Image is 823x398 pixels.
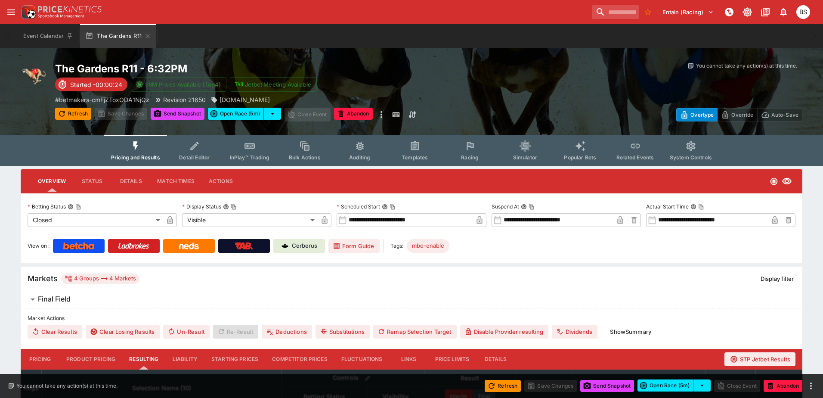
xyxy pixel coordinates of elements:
[349,154,370,161] span: Auditing
[476,349,515,370] button: Details
[55,95,149,104] p: Copy To Clipboard
[150,171,201,192] button: Match Times
[717,108,757,121] button: Override
[390,349,428,370] button: Links
[616,154,654,161] span: Related Events
[16,382,118,390] p: You cannot take any action(s) at this time.
[757,108,802,121] button: Auto-Save
[208,108,264,120] button: Open Race (5m)
[657,5,719,19] button: Select Tenant
[758,4,773,20] button: Documentation
[782,176,792,187] svg: Visible
[461,154,479,161] span: Racing
[282,243,288,249] img: Cerberus
[390,239,403,253] label: Tags:
[564,154,596,161] span: Popular Bets
[86,325,160,339] button: Clear Losing Results
[529,204,535,210] button: Copy To Clipboard
[316,325,370,339] button: Substitutions
[65,274,136,284] div: 4 Groups 4 Markets
[724,352,795,366] button: STP Jetbet Results
[122,349,165,370] button: Resulting
[362,373,373,384] button: Bulk edit
[38,295,71,304] h6: Final Field
[3,4,19,20] button: open drawer
[273,239,325,253] a: Cerberus
[204,349,265,370] button: Starting Prices
[690,204,696,210] button: Actual Start TimeCopy To Clipboard
[63,243,94,249] img: Betcha
[337,203,380,210] p: Scheduled Start
[552,325,597,339] button: Dividends
[38,14,84,18] img: Sportsbook Management
[223,204,229,210] button: Display StatusCopy To Clipboard
[373,325,457,339] button: Remap Selection Target
[513,154,537,161] span: Simulator
[646,203,689,210] p: Actual Start Time
[485,380,521,392] button: Refresh
[111,154,160,161] span: Pricing and Results
[151,108,204,120] button: Send Snapshot
[637,379,711,392] div: split button
[264,108,281,120] button: select merge strategy
[376,108,387,121] button: more
[163,325,209,339] button: Un-Result
[428,349,476,370] button: Price Limits
[764,381,802,389] span: Mark an event as closed and abandoned.
[21,62,48,90] img: greyhound_racing.png
[75,204,81,210] button: Copy To Clipboard
[104,135,719,166] div: Event type filters
[230,154,269,161] span: InPlay™ Trading
[289,154,321,161] span: Bulk Actions
[698,204,704,210] button: Copy To Clipboard
[28,213,163,227] div: Closed
[771,110,798,119] p: Auto-Save
[521,204,527,210] button: Suspend AtCopy To Clipboard
[764,380,802,392] button: Abandon
[334,349,390,370] button: Fluctuations
[19,3,36,21] img: PriceKinetics Logo
[163,95,206,104] p: Revision 21650
[796,5,810,19] div: Brendan Scoble
[755,272,799,286] button: Display filter
[407,242,449,250] span: mbo-enable
[55,62,429,75] h2: Copy To Clipboard
[182,203,221,210] p: Display Status
[676,108,802,121] div: Start From
[265,349,334,370] button: Competitor Prices
[262,325,312,339] button: Deductions
[73,171,111,192] button: Status
[213,325,258,339] span: Re-Result
[605,325,656,339] button: ShowSummary
[402,154,428,161] span: Templates
[21,349,59,370] button: Pricing
[28,274,58,283] h5: Markets
[28,312,795,325] label: Market Actions
[31,171,73,192] button: Overview
[670,154,712,161] span: System Controls
[390,204,396,210] button: Copy To Clipboard
[334,109,373,118] span: Mark an event as closed and abandoned.
[731,110,753,119] p: Override
[80,24,156,48] button: The Gardens R11
[292,242,317,250] p: Cerberus
[220,95,270,104] p: [DOMAIN_NAME]
[641,5,655,19] button: No Bookmarks
[806,381,816,391] button: more
[70,80,122,89] p: Started -00:00:24
[231,204,237,210] button: Copy To Clipboard
[111,171,150,192] button: Details
[592,5,639,19] input: search
[179,154,210,161] span: Detail Editor
[28,325,82,339] button: Clear Results
[208,108,281,120] div: split button
[211,95,270,104] div: Gapnsw.com.au
[739,4,755,20] button: Toggle light/dark mode
[676,108,718,121] button: Overtype
[235,243,253,249] img: TabNZ
[282,370,424,386] th: Controls
[59,349,122,370] button: Product Pricing
[770,177,778,186] svg: Closed
[328,239,380,253] a: Form Guide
